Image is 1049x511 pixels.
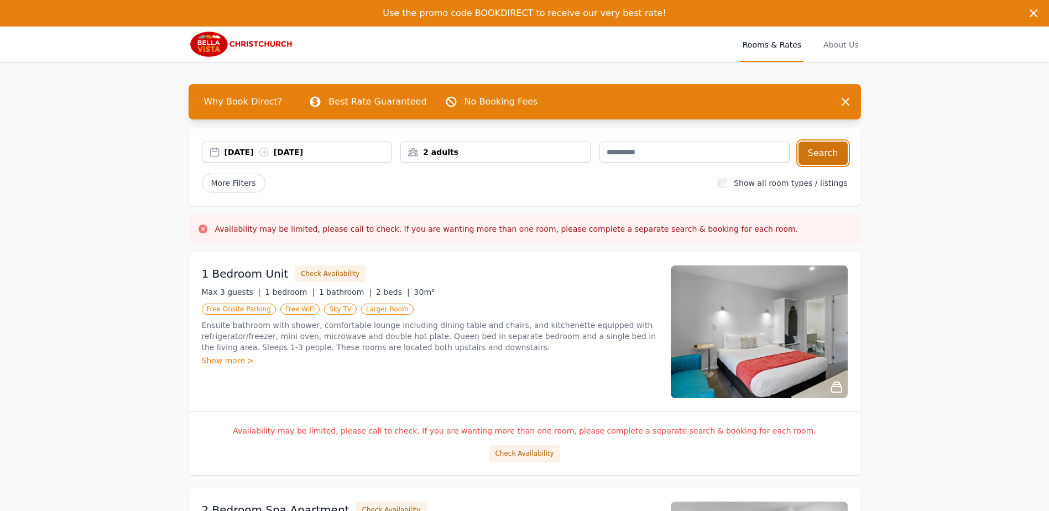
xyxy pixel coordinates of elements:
[265,288,315,296] span: 1 bedroom |
[414,288,435,296] span: 30m²
[740,27,803,62] a: Rooms & Rates
[361,304,414,315] span: Larger Room
[202,304,276,315] span: Free Onsite Parking
[189,31,295,58] img: Bella Vista Christchurch
[195,91,291,113] span: Why Book Direct?
[324,304,357,315] span: Sky TV
[376,288,410,296] span: 2 beds |
[202,266,289,281] h3: 1 Bedroom Unit
[202,174,265,192] span: More Filters
[295,265,366,282] button: Check Availability
[202,355,657,366] div: Show more >
[383,8,666,18] span: Use the promo code BOOKDIRECT to receive our very best rate!
[489,445,560,462] button: Check Availability
[202,288,261,296] span: Max 3 guests |
[799,142,848,165] button: Search
[280,304,320,315] span: Free WiFi
[821,27,860,62] a: About Us
[319,288,372,296] span: 1 bathroom |
[202,320,657,353] p: Ensuite bathroom with shower, comfortable lounge including dining table and chairs, and kitchenet...
[465,95,538,108] p: No Booking Fees
[734,179,847,187] label: Show all room types / listings
[202,425,848,436] p: Availability may be limited, please call to check. If you are wanting more than one room, please ...
[401,147,590,158] div: 2 adults
[225,147,392,158] div: [DATE] [DATE]
[328,95,426,108] p: Best Rate Guaranteed
[215,223,799,234] h3: Availability may be limited, please call to check. If you are wanting more than one room, please ...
